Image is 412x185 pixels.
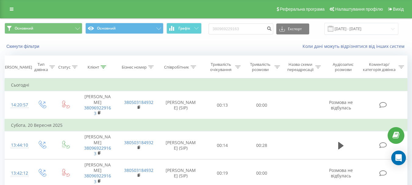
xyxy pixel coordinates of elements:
input: Пошук за номером [209,23,273,34]
td: 00:14 [203,131,242,159]
td: [PERSON_NAME] (SIP) [159,91,203,119]
td: [PERSON_NAME] [77,131,118,159]
div: Бізнес номер [122,65,147,70]
div: Коментар/категорія дзвінка [361,62,397,72]
td: 00:00 [242,91,281,119]
span: Налаштування профілю [335,7,383,12]
span: Розмова не відбулась [329,167,353,179]
td: 00:28 [242,131,281,159]
span: Реферальна програма [280,7,325,12]
button: Основний [5,23,82,34]
td: [PERSON_NAME] [77,91,118,119]
div: Статус [58,65,70,70]
div: Назва схеми переадресації [287,62,314,72]
a: 380969229163 [84,145,111,156]
button: Скинути фільтри [5,44,42,49]
a: 380503184932 [124,99,153,105]
a: 380503184932 [124,167,153,173]
div: Тип дзвінка [34,62,48,72]
a: 380969229163 [84,173,111,184]
span: Вихід [393,7,404,12]
button: Основний [85,23,163,34]
a: Коли дані можуть відрізнятися вiд інших систем [303,43,407,49]
div: Аудіозапис розмови [328,62,359,72]
button: Графік [167,23,202,34]
div: Open Intercom Messenger [391,151,406,165]
td: [PERSON_NAME] (SIP) [159,131,203,159]
div: 13:44:10 [11,139,24,151]
span: Графік [178,26,190,30]
button: Експорт [276,23,309,34]
span: Основний [15,26,33,31]
td: Сьогодні [5,79,407,91]
a: 380503184932 [124,140,153,145]
td: 00:13 [203,91,242,119]
div: Тривалість розмови [248,62,273,72]
div: Клієнт [88,65,99,70]
td: Субота, 20 Вересня 2025 [5,119,407,131]
span: Розмова не відбулась [329,99,353,111]
div: 13:42:12 [11,167,24,179]
div: [PERSON_NAME] [1,65,32,70]
div: Тривалість очікування [208,62,234,72]
div: 14:20:57 [11,99,24,111]
a: 380969229163 [84,105,111,116]
div: Співробітник [164,65,189,70]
